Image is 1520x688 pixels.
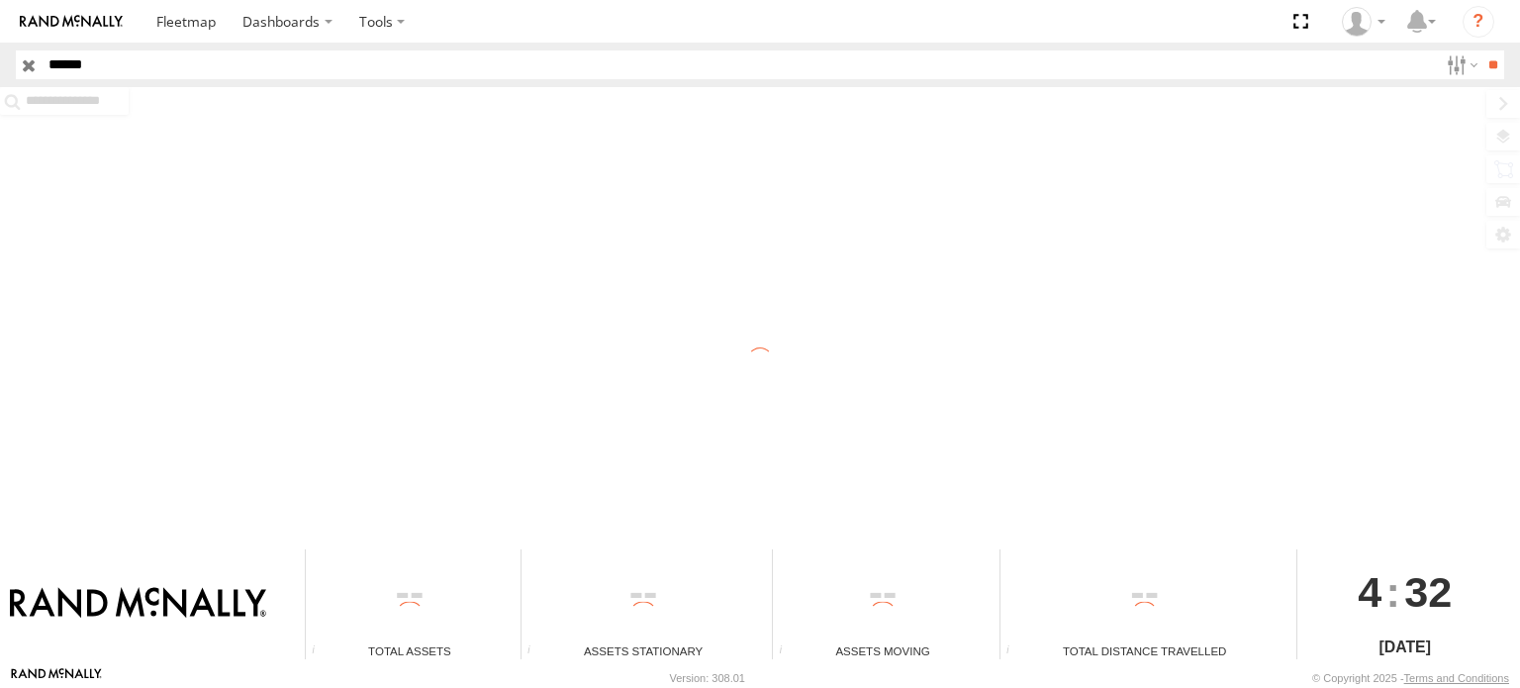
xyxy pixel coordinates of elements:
div: Total distance travelled by all assets within specified date range and applied filters [1000,644,1030,659]
div: Assets Stationary [522,642,765,659]
div: Total Distance Travelled [1000,642,1289,659]
a: Visit our Website [11,668,102,688]
div: : [1297,549,1513,635]
div: [DATE] [1297,636,1513,659]
div: Total number of assets current in transit. [773,644,803,659]
div: Version: 308.01 [670,672,745,684]
i: ? [1463,6,1494,38]
div: Assets Moving [773,642,992,659]
div: Total number of assets current stationary. [522,644,551,659]
img: Rand McNally [10,587,266,621]
div: Total number of Enabled Assets [306,644,335,659]
div: © Copyright 2025 - [1312,672,1509,684]
span: 4 [1358,549,1381,635]
a: Terms and Conditions [1404,672,1509,684]
span: 32 [1404,549,1452,635]
img: rand-logo.svg [20,15,123,29]
label: Search Filter Options [1439,50,1481,79]
div: Jose Goitia [1335,7,1392,37]
div: Total Assets [306,642,514,659]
